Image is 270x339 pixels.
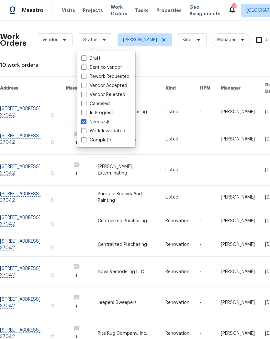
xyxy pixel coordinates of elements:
label: Sent to vendor [81,64,122,71]
span: Maestro [22,7,43,14]
td: [PERSON_NAME] [216,287,260,318]
span: Geo Assignments [189,4,220,17]
button: Copy Address [50,245,55,250]
td: - [195,186,216,209]
td: Jeepers Sweepers [93,287,160,318]
span: Tasks [135,8,149,13]
span: Kind [183,37,192,43]
span: Vendor [42,37,58,43]
td: Purpose Repairs And Painting [93,186,160,209]
th: Manager [216,77,260,100]
td: - [195,287,216,318]
td: Centralized Purchasing [93,233,160,257]
label: In Progress [81,110,114,116]
span: [PERSON_NAME] [123,37,157,43]
label: Complete [81,137,111,143]
th: Kind [160,77,195,100]
span: Status [83,37,97,43]
td: Listed [160,155,195,186]
td: - [195,124,216,155]
td: [PERSON_NAME] [216,100,260,124]
td: - [216,155,260,186]
td: - [195,209,216,233]
button: Copy Address [50,112,55,118]
td: Listed [160,124,195,155]
button: Copy Address [50,303,55,309]
button: Copy Address [50,272,55,278]
td: - [195,233,216,257]
label: Work Invalidated [81,128,125,134]
span: Work Orders [111,4,127,17]
td: [PERSON_NAME] [216,209,260,233]
td: Renovation [160,257,195,287]
label: Draft [81,55,101,62]
td: Centralized Purchasing [93,209,160,233]
td: [PERSON_NAME] Exterminating [93,155,160,186]
div: 17 [231,4,236,10]
button: Copy Address [50,170,55,176]
td: [PERSON_NAME] [216,257,260,287]
td: - [195,155,216,186]
td: - [195,100,216,124]
button: Copy Address [50,197,55,203]
button: Copy Address [50,139,55,145]
th: Messages [61,77,93,100]
label: Vendor Accepted [81,82,127,89]
td: Renovation [160,209,195,233]
label: Rework Requested [81,73,129,80]
td: Renovation [160,233,195,257]
td: Listed [160,186,195,209]
td: - [195,257,216,287]
label: Canceled [81,101,110,107]
label: Needs QC [81,119,111,125]
span: Manager [217,37,236,43]
td: Nova Remodeling LLC [93,257,160,287]
button: Copy Address [50,221,55,227]
th: HPM [195,77,216,100]
span: Projects [83,7,103,14]
td: [PERSON_NAME] [216,233,260,257]
td: [PERSON_NAME] [216,124,260,155]
span: Visits [62,7,75,14]
label: Vendor Rejected [81,91,125,98]
td: Listed [160,100,195,124]
td: [PERSON_NAME] [216,186,260,209]
td: Renovation [160,287,195,318]
span: Properties [156,7,182,14]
